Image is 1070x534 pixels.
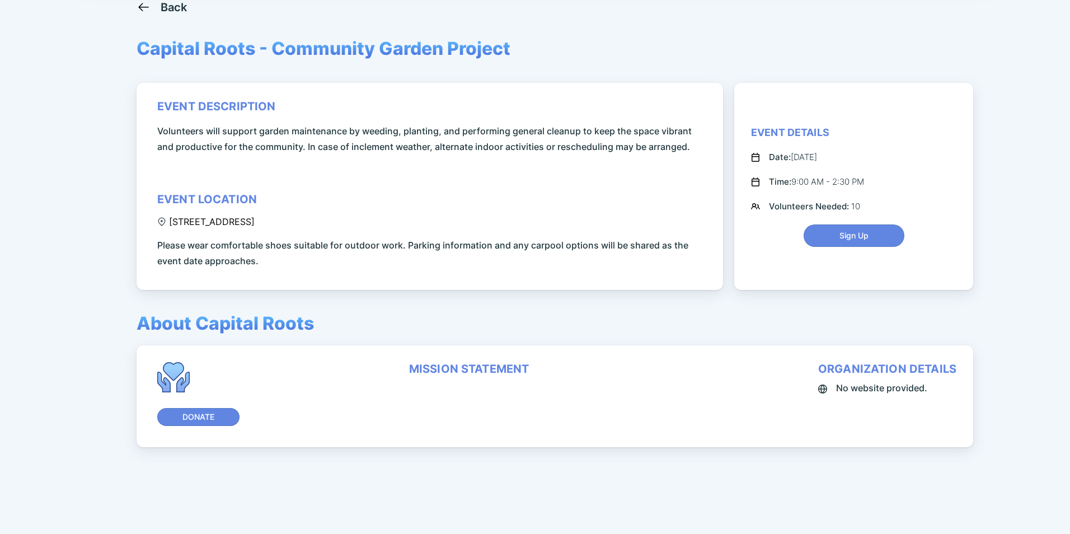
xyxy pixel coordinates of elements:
[769,176,791,187] span: Time:
[769,175,864,189] div: 9:00 AM - 2:30 PM
[161,1,187,14] div: Back
[818,362,956,376] div: organization details
[137,312,314,334] span: About Capital Roots
[409,362,529,376] div: mission statement
[804,224,904,247] button: Sign Up
[157,123,706,154] span: Volunteers will support garden maintenance by weeding, planting, and performing general cleanup t...
[769,151,817,164] div: [DATE]
[137,38,510,59] span: Capital Roots - Community Garden Project
[839,230,869,241] span: Sign Up
[157,237,706,269] span: Please wear comfortable shoes suitable for outdoor work. Parking information and any carpool opti...
[769,200,860,213] div: 10
[157,193,257,206] div: event location
[769,152,791,162] span: Date:
[182,411,214,423] span: Donate
[769,201,851,212] span: Volunteers Needed:
[836,380,927,396] span: No website provided.
[157,100,276,113] div: event description
[157,216,255,227] div: [STREET_ADDRESS]
[751,126,829,139] div: Event Details
[157,408,240,426] button: Donate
